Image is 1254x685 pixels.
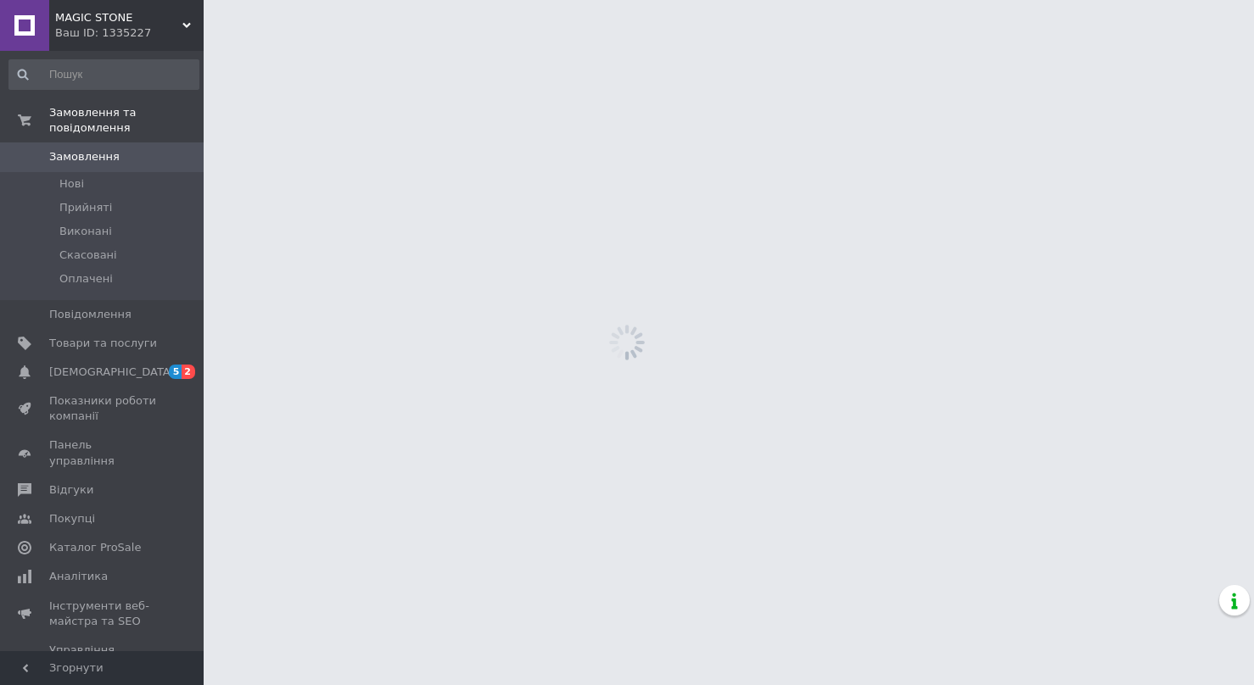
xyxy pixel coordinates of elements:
span: Панель управління [49,437,157,468]
span: Скасовані [59,248,117,263]
span: MAGIC STONE [55,10,182,25]
input: Пошук [8,59,199,90]
span: Показники роботи компанії [49,393,157,424]
span: Нові [59,176,84,192]
span: Повідомлення [49,307,132,322]
span: Інструменти веб-майстра та SEO [49,599,157,629]
span: Аналітика [49,569,108,584]
span: Замовлення [49,149,120,164]
span: Оплачені [59,271,113,287]
span: 2 [182,365,195,379]
span: 5 [169,365,182,379]
span: Замовлення та повідомлення [49,105,204,136]
span: [DEMOGRAPHIC_DATA] [49,365,175,380]
div: Ваш ID: 1335227 [55,25,204,41]
span: Товари та послуги [49,336,157,351]
span: Покупці [49,511,95,526]
span: Прийняті [59,200,112,215]
span: Управління сайтом [49,643,157,673]
span: Каталог ProSale [49,540,141,555]
span: Відгуки [49,482,93,498]
span: Виконані [59,224,112,239]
